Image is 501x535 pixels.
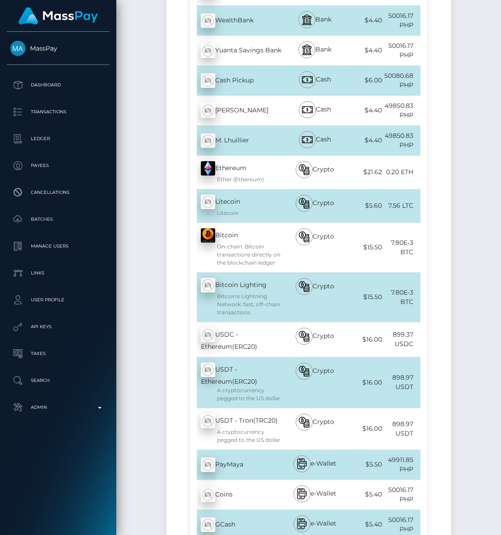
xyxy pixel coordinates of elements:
img: 2Q== [201,458,215,472]
div: e-Wallet [286,450,344,479]
div: $4.40 [344,130,382,150]
div: 898.97 USDT [382,368,420,397]
a: Search [7,369,110,392]
img: mobile-wallet.svg [297,488,307,499]
div: $4.40 [344,10,382,30]
p: Batches [10,213,106,226]
div: $21.62 [344,162,382,182]
div: Bank [286,6,344,35]
img: 2Q== [201,518,215,532]
div: Cash Pickup [190,68,286,93]
span: MassPay [7,44,110,52]
div: 50016.17 PHP [382,6,420,35]
img: bitcoin.svg [299,417,310,428]
img: wMhJQYtZFAryAAAAABJRU5ErkJggg== [201,13,215,28]
div: USDC - Ethereum(ERC20) [190,322,286,357]
p: Payees [10,159,106,172]
div: 898.97 USDT [382,414,420,444]
a: Transactions [7,101,110,123]
img: 2Q== [201,195,215,209]
div: PayMaya [190,452,286,477]
div: [PERSON_NAME] [190,98,286,123]
div: Cash [286,126,344,155]
div: Ethereum [190,156,286,189]
a: Batches [7,208,110,231]
div: $5.40 [344,514,382,535]
div: 899.37 USDC [382,325,420,354]
a: Links [7,262,110,284]
div: Coins [190,482,286,507]
div: 50016.17 PHP [382,480,420,509]
a: Dashboard [7,74,110,96]
p: Links [10,266,106,280]
img: 2Q== [201,328,215,342]
img: 2Q== [201,103,215,118]
div: Cash [286,66,344,95]
img: bitcoin.svg [299,231,310,242]
div: Bitcoin's Lightning Network: fast, off-chain transactions [201,292,286,317]
img: MassPay [10,41,25,56]
a: Cancellations [7,181,110,204]
div: 49850.83 PHP [382,126,420,155]
div: Crypto [286,408,344,449]
div: Litecoin [190,189,286,223]
p: Cancellations [10,186,106,199]
div: $16.00 [344,372,382,393]
div: 0.20 ETH [382,162,420,182]
div: $5.50 [344,454,382,475]
div: $4.40 [344,40,382,60]
div: Crypto [286,189,344,223]
div: Crypto [286,273,344,322]
div: $4.40 [344,100,382,120]
div: Bitcoin [190,223,286,272]
div: $16.00 [344,330,382,350]
div: A cryptocurrency pegged to the US dollar [201,428,286,444]
p: API Keys [10,320,106,334]
p: User Profile [10,293,106,307]
img: bitcoin.svg [299,198,310,209]
img: bill.svg [302,134,313,145]
img: wMhJQYtZFAryAAAAABJRU5ErkJggg== [201,43,215,58]
p: Ledger [10,132,106,146]
div: 7.80E-3 BTC [382,282,420,312]
img: MassPay Logo [18,7,98,25]
a: Manage Users [7,235,110,257]
img: mobile-wallet.svg [297,458,307,469]
p: Transactions [10,105,106,119]
div: 7.80E-3 BTC [382,233,420,262]
a: Taxes [7,342,110,365]
div: Crypto [286,156,344,189]
div: $5.60 [344,196,382,216]
p: Admin [10,401,106,414]
img: bill.svg [302,104,313,115]
a: Payees [7,154,110,177]
div: On-chain: Bitcoin transactions directly on the blockchain ledger [201,243,286,267]
div: Cash [286,96,344,125]
div: 50080.68 PHP [382,66,420,95]
div: Crypto [286,322,344,357]
div: $6.00 [344,70,382,90]
img: 9k= [201,228,215,243]
div: e-Wallet [286,480,344,509]
a: Admin [7,396,110,419]
div: Crypto [286,357,344,408]
div: $16.00 [344,419,382,439]
div: Crypto [286,223,344,272]
img: bitcoin.svg [299,164,310,175]
img: bank.svg [301,14,312,25]
a: User Profile [7,289,110,311]
div: 49911.85 PHP [382,450,420,479]
div: A cryptocurrency pegged to the US dollar [201,386,286,402]
a: Ledger [7,128,110,150]
img: bank.svg [301,44,312,55]
div: Bank [286,36,344,65]
img: bitcoin.svg [299,281,310,292]
div: 50016.17 PHP [382,36,420,65]
img: 2Q== [201,363,215,377]
img: bitcoin.svg [299,366,310,377]
div: $5.40 [344,484,382,505]
img: 2Q== [201,278,215,292]
div: Yuanta Savings Bank [190,38,286,63]
p: Manage Users [10,240,106,253]
p: Search [10,374,106,387]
